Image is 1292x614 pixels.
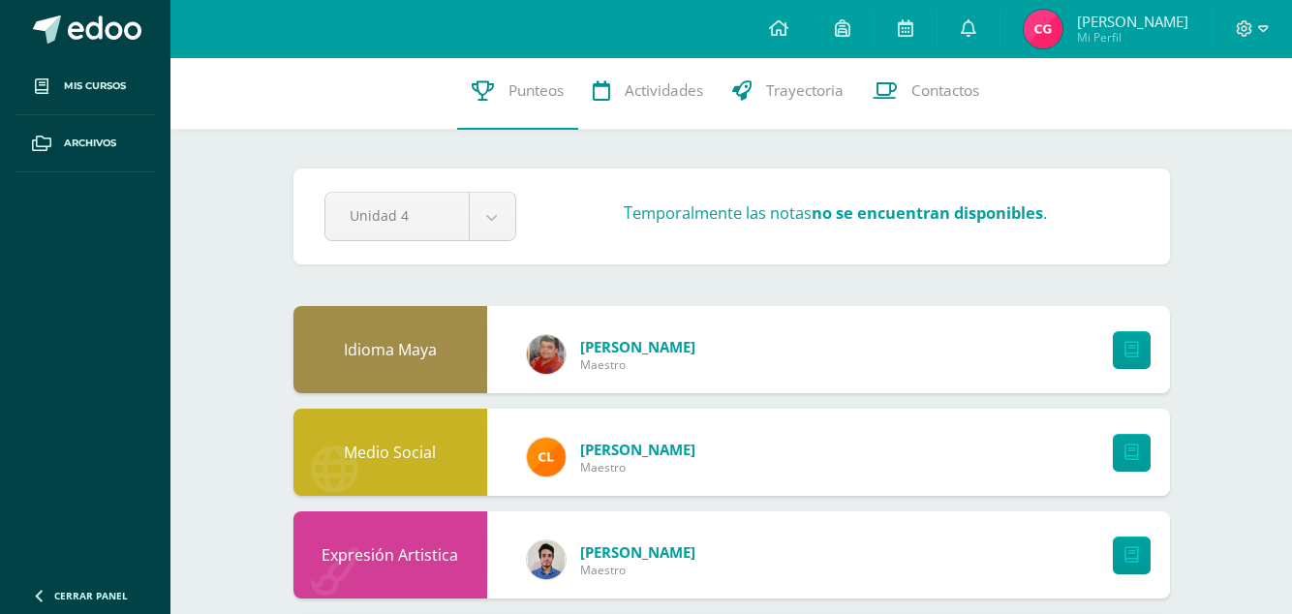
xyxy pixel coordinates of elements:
div: Medio Social [293,409,487,496]
span: Cerrar panel [54,589,128,602]
span: Trayectoria [766,80,844,101]
a: Trayectoria [718,52,858,130]
span: Punteos [508,80,564,101]
a: Archivos [15,115,155,172]
span: Mis cursos [64,78,126,94]
a: Mis cursos [15,58,155,115]
span: Actividades [625,80,703,101]
a: Punteos [457,52,578,130]
span: Maestro [580,562,695,578]
img: 4d3ec4c57603b303f8c48578a9d361af.png [527,438,566,476]
span: Unidad 4 [350,193,445,238]
strong: no se encuentran disponibles [812,201,1043,224]
a: Unidad 4 [325,193,515,240]
span: Maestro [580,459,695,476]
span: Contactos [911,80,979,101]
span: Archivos [64,136,116,151]
div: Expresión Artistica [293,511,487,599]
span: Maestro [580,356,695,373]
span: [PERSON_NAME] [1077,12,1188,31]
div: Idioma Maya [293,306,487,393]
a: [PERSON_NAME] [580,440,695,459]
a: Contactos [858,52,994,130]
a: [PERSON_NAME] [580,337,695,356]
img: 05ddfdc08264272979358467217619c8.png [527,335,566,374]
img: cade0865447f67519f82b1ec6b4243dc.png [1024,10,1062,48]
span: Mi Perfil [1077,29,1188,46]
a: [PERSON_NAME] [580,542,695,562]
img: 293bfe3af6686560c4f2a33e1594db2d.png [527,540,566,579]
a: Actividades [578,52,718,130]
h3: Temporalmente las notas . [624,201,1047,224]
